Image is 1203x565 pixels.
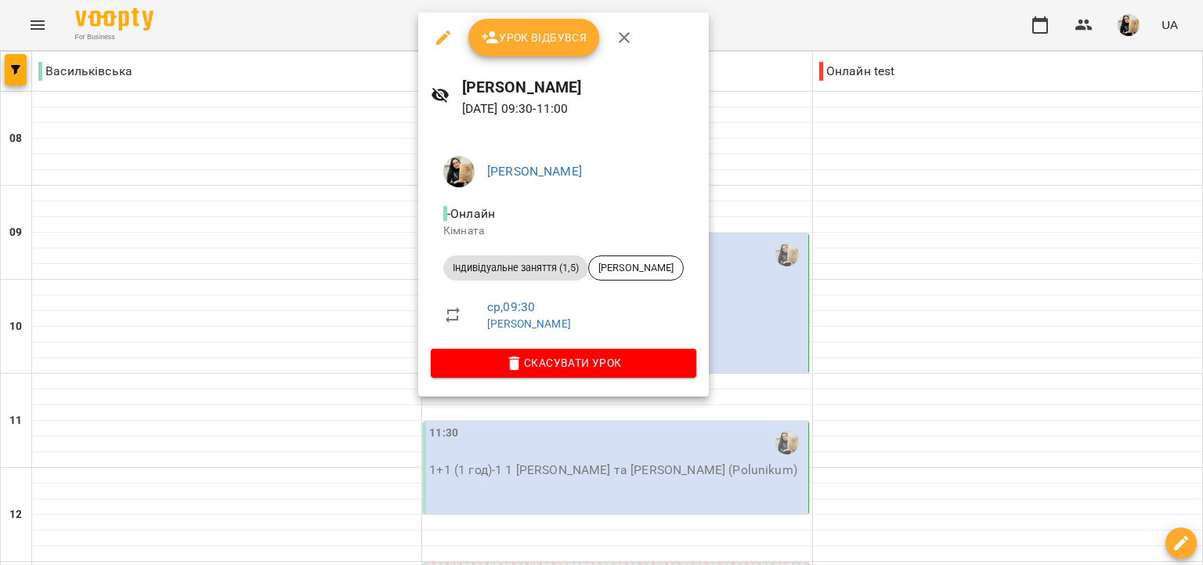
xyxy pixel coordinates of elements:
[589,261,683,275] span: [PERSON_NAME]
[468,19,600,56] button: Урок відбувся
[443,156,475,187] img: e5f873b026a3950b3a8d4ef01e3c1baa.jpeg
[462,100,696,118] p: [DATE] 09:30 - 11:00
[487,299,535,314] a: ср , 09:30
[487,317,571,330] a: [PERSON_NAME]
[443,206,498,221] span: - Онлайн
[431,349,696,377] button: Скасувати Урок
[588,255,684,281] div: [PERSON_NAME]
[462,75,696,100] h6: [PERSON_NAME]
[443,261,588,275] span: Індивідуальне заняття (1,5)
[481,28,587,47] span: Урок відбувся
[443,353,684,372] span: Скасувати Урок
[487,164,582,179] a: [PERSON_NAME]
[443,223,684,239] p: Кімната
